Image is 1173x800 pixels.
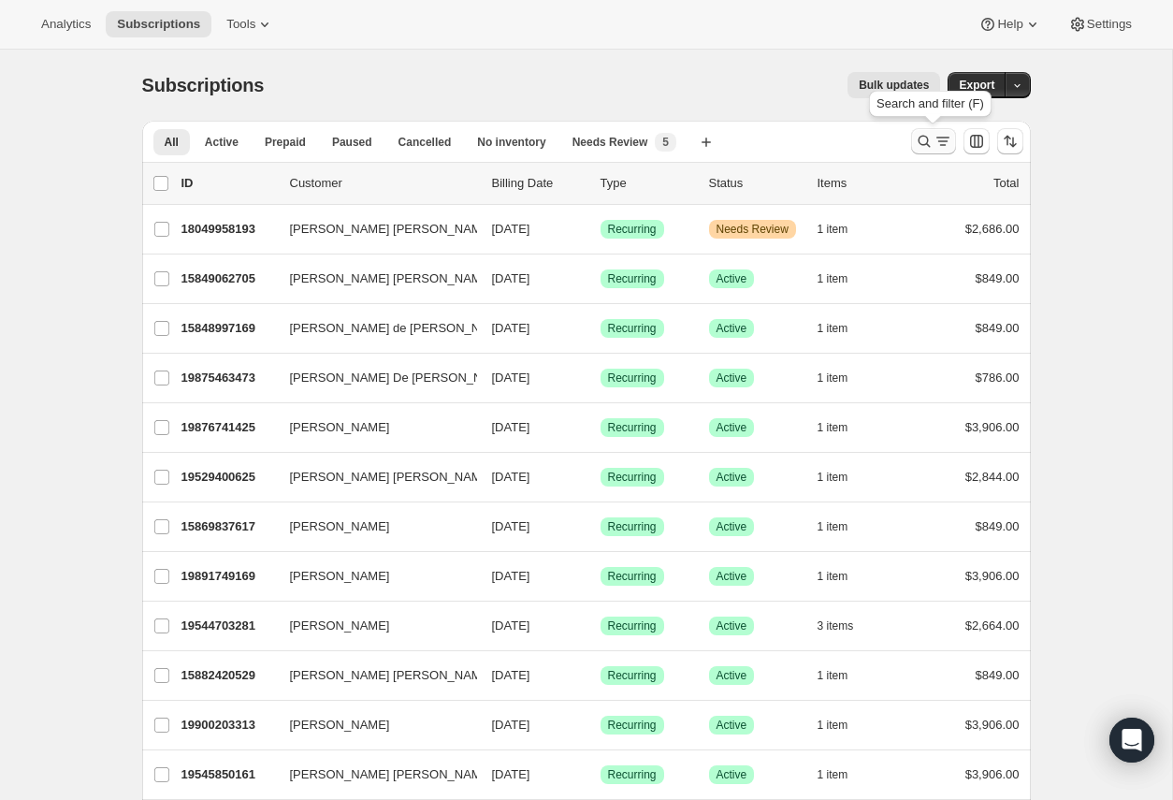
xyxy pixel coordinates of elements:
span: Cancelled [398,135,452,150]
p: 18049958193 [181,220,275,239]
div: Open Intercom Messenger [1109,718,1154,763]
span: Recurring [608,767,657,782]
span: Bulk updates [859,78,929,93]
span: [PERSON_NAME] [PERSON_NAME] [290,666,493,685]
p: ID [181,174,275,193]
button: 1 item [818,415,869,441]
span: Active [717,569,747,584]
span: Settings [1087,17,1132,32]
span: [DATE] [492,321,530,335]
button: [PERSON_NAME] De [PERSON_NAME] [279,363,466,393]
span: 1 item [818,470,848,485]
button: 1 item [818,365,869,391]
p: Status [709,174,803,193]
span: Active [717,470,747,485]
span: [DATE] [492,222,530,236]
button: [PERSON_NAME] [PERSON_NAME] [279,462,466,492]
span: All [165,135,179,150]
span: Recurring [608,718,657,733]
button: 1 item [818,464,869,490]
button: [PERSON_NAME] [PERSON_NAME] [279,214,466,244]
span: Active [717,767,747,782]
span: [PERSON_NAME] [290,716,390,735]
button: Sort the results [997,128,1023,154]
p: 15869837617 [181,517,275,536]
span: Recurring [608,420,657,435]
div: 19900203313[PERSON_NAME][DATE]SuccessRecurringSuccessActive1 item$3,906.00 [181,712,1020,738]
span: Active [717,321,747,336]
span: $849.00 [976,668,1020,682]
p: 19529400625 [181,468,275,487]
button: [PERSON_NAME] [279,710,466,740]
button: 1 item [818,514,869,540]
div: Type [601,174,694,193]
span: Paused [332,135,372,150]
p: 19544703281 [181,617,275,635]
div: Items [818,174,911,193]
button: 1 item [818,216,869,242]
button: Subscriptions [106,11,211,37]
button: [PERSON_NAME] [279,512,466,542]
button: Search and filter results [911,128,956,154]
p: 19891749169 [181,567,275,586]
span: [DATE] [492,569,530,583]
span: 1 item [818,767,848,782]
button: 1 item [818,712,869,738]
span: Prepaid [265,135,306,150]
span: [DATE] [492,371,530,385]
span: Active [717,371,747,385]
div: 15849062705[PERSON_NAME] [PERSON_NAME][DATE]SuccessRecurringSuccessActive1 item$849.00 [181,266,1020,292]
span: $2,844.00 [965,470,1020,484]
span: 1 item [818,519,848,534]
span: Recurring [608,470,657,485]
button: [PERSON_NAME] [PERSON_NAME] [279,264,466,294]
span: [PERSON_NAME] [PERSON_NAME] [290,220,493,239]
button: Tools [215,11,285,37]
span: [PERSON_NAME] [PERSON_NAME] [290,765,493,784]
p: 15882420529 [181,666,275,685]
span: [DATE] [492,519,530,533]
span: Active [717,618,747,633]
button: 1 item [818,315,869,342]
span: 1 item [818,420,848,435]
span: [DATE] [492,668,530,682]
button: Customize table column order and visibility [963,128,990,154]
div: 15882420529[PERSON_NAME] [PERSON_NAME][DATE]SuccessRecurringSuccessActive1 item$849.00 [181,662,1020,689]
span: $2,664.00 [965,618,1020,633]
button: [PERSON_NAME] de [PERSON_NAME] [279,313,466,343]
span: $3,906.00 [965,569,1020,583]
span: 5 [662,135,669,150]
span: Active [717,668,747,683]
span: Active [205,135,239,150]
span: [DATE] [492,718,530,732]
span: 1 item [818,668,848,683]
div: 19545850161[PERSON_NAME] [PERSON_NAME][DATE]SuccessRecurringSuccessActive1 item$3,906.00 [181,762,1020,788]
span: $849.00 [976,519,1020,533]
span: 1 item [818,222,848,237]
p: Customer [290,174,477,193]
span: 1 item [818,321,848,336]
span: Active [717,718,747,733]
span: [PERSON_NAME] [PERSON_NAME] [290,269,493,288]
span: [PERSON_NAME] de [PERSON_NAME] [290,319,511,338]
div: 19875463473[PERSON_NAME] De [PERSON_NAME][DATE]SuccessRecurringSuccessActive1 item$786.00 [181,365,1020,391]
span: Tools [226,17,255,32]
button: Bulk updates [847,72,940,98]
button: 1 item [818,563,869,589]
div: IDCustomerBilling DateTypeStatusItemsTotal [181,174,1020,193]
button: Settings [1057,11,1143,37]
span: Active [717,420,747,435]
button: [PERSON_NAME] [279,561,466,591]
p: 19900203313 [181,716,275,735]
span: [DATE] [492,420,530,434]
span: Recurring [608,519,657,534]
div: 19529400625[PERSON_NAME] [PERSON_NAME][DATE]SuccessRecurringSuccessActive1 item$2,844.00 [181,464,1020,490]
span: Recurring [608,569,657,584]
span: $3,906.00 [965,767,1020,781]
button: [PERSON_NAME] [279,413,466,443]
span: 1 item [818,271,848,286]
div: 19544703281[PERSON_NAME][DATE]SuccessRecurringSuccessActive3 items$2,664.00 [181,613,1020,639]
button: Analytics [30,11,102,37]
span: Recurring [608,618,657,633]
span: [PERSON_NAME] De [PERSON_NAME] [290,369,513,387]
